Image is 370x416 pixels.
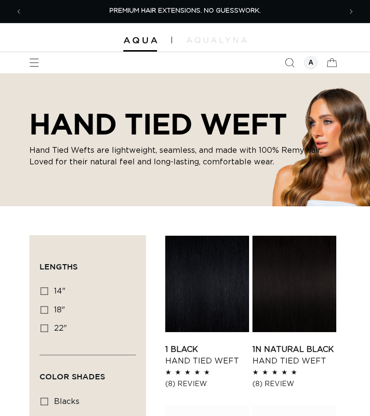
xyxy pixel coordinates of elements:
[165,344,249,367] a: 1 Black Hand Tied Weft
[279,52,300,73] summary: Search
[29,145,341,168] p: Hand Tied Wefts are lightweight, seamless, and made with 100% Remy hair. Loved for their natural ...
[186,37,247,43] img: aqualyna.com
[40,262,78,271] span: Lengths
[54,287,66,295] span: 14"
[123,37,157,44] img: Aqua Hair Extensions
[341,1,362,22] button: Next announcement
[54,324,67,332] span: 22"
[54,398,79,405] span: blacks
[54,306,65,314] span: 18"
[40,355,136,390] summary: Color Shades (0 selected)
[24,52,45,73] summary: Menu
[29,107,341,141] h2: HAND TIED WEFT
[109,8,261,14] span: PREMIUM HAIR EXTENSIONS. NO GUESSWORK.
[40,245,136,280] summary: Lengths (0 selected)
[8,1,29,22] button: Previous announcement
[252,344,336,367] a: 1N Natural Black Hand Tied Weft
[40,372,105,381] span: Color Shades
